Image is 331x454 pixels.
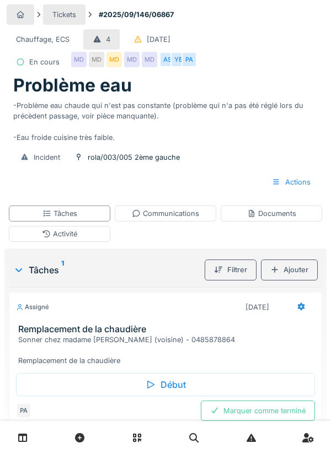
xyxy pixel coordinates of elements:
[147,34,170,45] div: [DATE]
[16,302,49,312] div: Assigné
[88,152,180,163] div: rola/003/005 2ème gauche
[106,52,122,67] div: MD
[159,52,175,67] div: AS
[18,334,317,366] div: Sonner chez madame [PERSON_NAME] (voisine) - 0485878864 Remplacement de la chaudière
[205,260,257,280] div: Filtrer
[245,302,269,312] div: [DATE]
[71,52,87,67] div: MD
[61,263,64,277] sup: 1
[106,34,110,45] div: 4
[42,208,77,219] div: Tâches
[201,401,315,421] div: Marquer comme terminé
[170,52,186,67] div: YE
[89,52,104,67] div: MD
[52,9,76,20] div: Tickets
[263,172,320,192] div: Actions
[132,208,199,219] div: Communications
[42,229,77,239] div: Activité
[16,34,70,45] div: Chauffage, ECS
[142,52,157,67] div: MD
[13,96,318,143] div: -Problème eau chaude qui n'est pas constante (problème qui n'a pas été réglé lors du précèdent pa...
[13,263,200,277] div: Tâches
[94,9,178,20] strong: #2025/09/146/06867
[16,403,31,418] div: PA
[13,75,132,96] h1: Problème eau
[34,152,60,163] div: Incident
[29,57,60,67] div: En cours
[181,52,197,67] div: PA
[247,208,296,219] div: Documents
[18,324,317,334] h3: Remplacement de la chaudière
[16,373,315,396] div: Début
[124,52,140,67] div: MD
[261,260,318,280] div: Ajouter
